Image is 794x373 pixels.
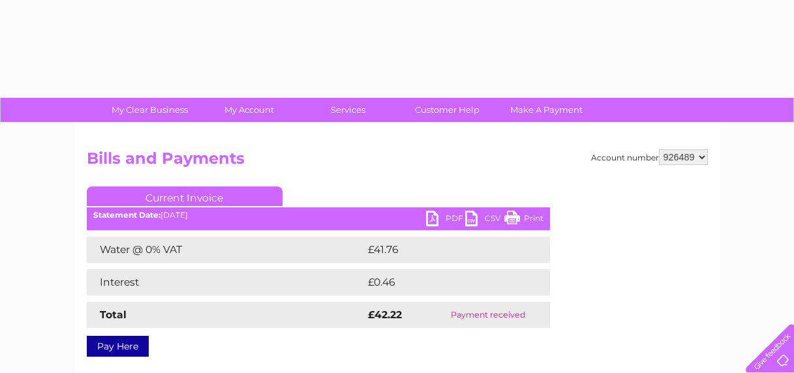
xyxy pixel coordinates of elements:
td: Payment received [426,302,549,328]
td: £41.76 [365,237,523,263]
h2: Bills and Payments [87,149,708,174]
div: [DATE] [87,211,550,220]
a: CSV [465,211,504,230]
a: Print [504,211,543,230]
td: Interest [87,269,365,295]
a: Pay Here [87,336,149,357]
a: My Account [195,98,303,122]
strong: £42.22 [368,308,402,321]
a: Current Invoice [87,186,282,206]
a: My Clear Business [96,98,204,122]
a: Services [294,98,402,122]
a: PDF [426,211,465,230]
strong: Total [100,308,127,321]
b: Statement Date: [93,210,160,220]
a: Make A Payment [493,98,600,122]
a: Customer Help [393,98,501,122]
td: £0.46 [365,269,520,295]
td: Water @ 0% VAT [87,237,365,263]
div: Account number [591,149,708,165]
